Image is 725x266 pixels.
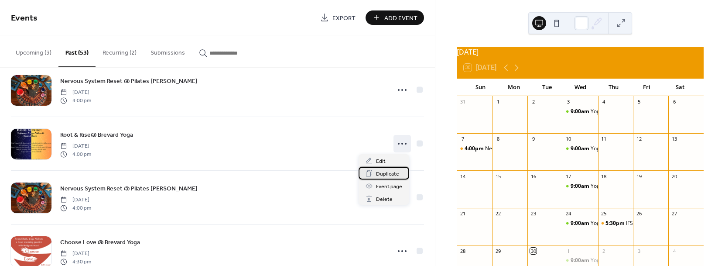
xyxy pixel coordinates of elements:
div: 26 [636,211,642,217]
div: 21 [459,211,466,217]
div: 9 [530,136,537,142]
span: Duplicate [376,169,399,179]
div: 1 [565,248,572,254]
div: 14 [459,173,466,180]
div: 2 [530,99,537,105]
div: Nervous System Reset @ Pilates Brevard [457,145,492,152]
button: Upcoming (3) [9,35,58,66]
div: IFS + SoulCollage® Workshop @ Pilates Brevard [598,220,633,227]
div: 31 [459,99,466,105]
div: Yoga Class @ Fitness Factory [563,183,598,190]
a: Nervous System Reset @ Pilates [PERSON_NAME] [60,183,198,193]
button: Past (53) [58,35,96,67]
span: Add Event [384,14,417,23]
div: 27 [671,211,677,217]
span: 4:00 pm [60,97,91,104]
span: 9:00am [571,257,591,264]
span: Events [11,10,38,27]
div: Tue [530,79,564,96]
div: Thu [597,79,630,96]
span: [DATE] [60,89,91,97]
div: 19 [636,173,642,180]
div: Nervous System Reset @ Pilates [PERSON_NAME] [485,145,605,152]
div: Yoga Class @ Fitness Factory [563,108,598,115]
span: 9:00am [571,145,591,152]
div: 8 [495,136,501,142]
div: 3 [636,248,642,254]
div: 23 [530,211,537,217]
span: Export [332,14,356,23]
span: 4:00 pm [60,150,91,158]
span: [DATE] [60,142,91,150]
div: 1 [495,99,501,105]
div: Yoga Class @ Fitness Factory [591,220,661,227]
div: 24 [565,211,572,217]
button: Recurring (2) [96,35,144,66]
div: Yoga Class @ Fitness Factory [563,145,598,152]
span: Edit [376,157,386,166]
div: Yoga Class @ Fitness Factory [591,183,661,190]
div: [DATE] [457,47,704,57]
div: Wed [564,79,597,96]
div: 6 [671,99,677,105]
span: 9:00am [571,220,591,227]
div: 20 [671,173,677,180]
span: [DATE] [60,196,91,204]
span: 9:00am [571,108,591,115]
div: Mon [497,79,530,96]
div: Yoga Class @ Fitness Factory [563,220,598,227]
div: 5 [636,99,642,105]
button: Add Event [366,10,424,25]
div: 28 [459,248,466,254]
div: 16 [530,173,537,180]
div: 17 [565,173,572,180]
span: Event page [376,182,402,191]
a: Root & Rise@ Brevard Yoga [60,130,133,140]
div: Yoga Class @ Fitness Factory [591,257,661,264]
span: 5:30pm [605,220,626,227]
div: 12 [636,136,642,142]
span: [DATE] [60,250,91,258]
div: 25 [601,211,607,217]
a: Export [314,10,362,25]
div: Yoga Class @ Fitness Factory [591,108,661,115]
span: Nervous System Reset @ Pilates [PERSON_NAME] [60,77,198,86]
div: Sun [464,79,497,96]
div: 10 [565,136,572,142]
span: 9:00am [571,183,591,190]
div: 13 [671,136,677,142]
span: 4:00pm [465,145,485,152]
div: 2 [601,248,607,254]
div: 4 [671,248,677,254]
div: Fri [630,79,663,96]
div: 4 [601,99,607,105]
span: 4:30 pm [60,258,91,266]
div: Sat [663,79,697,96]
div: 11 [601,136,607,142]
span: Choose Love @ Brevard Yoga [60,238,140,247]
button: Submissions [144,35,192,66]
span: Delete [376,195,393,204]
div: 30 [530,248,537,254]
div: 3 [565,99,572,105]
span: Root & Rise@ Brevard Yoga [60,131,133,140]
span: Nervous System Reset @ Pilates [PERSON_NAME] [60,184,198,193]
div: 7 [459,136,466,142]
a: Choose Love @ Brevard Yoga [60,237,140,247]
div: Yoga Class @ Fitness Factory [591,145,661,152]
div: 29 [495,248,501,254]
div: 15 [495,173,501,180]
div: 18 [601,173,607,180]
div: Yoga Class @ Fitness Factory [563,257,598,264]
span: 4:00 pm [60,204,91,212]
div: 22 [495,211,501,217]
a: Nervous System Reset @ Pilates [PERSON_NAME] [60,76,198,86]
